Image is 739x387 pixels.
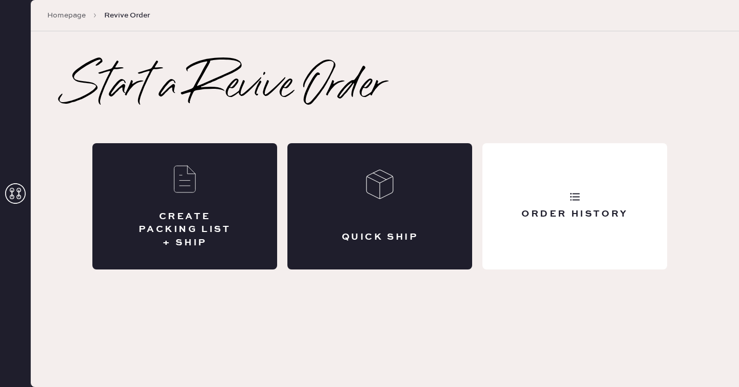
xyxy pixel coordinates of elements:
h2: Start a Revive Order [66,67,385,108]
div: QUICK SHIP [342,231,418,244]
div: CREATE PACKING LIST + SHIP [133,210,236,249]
a: Homepage [47,10,86,21]
span: Revive Order [104,10,150,21]
div: Order History [521,208,628,221]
